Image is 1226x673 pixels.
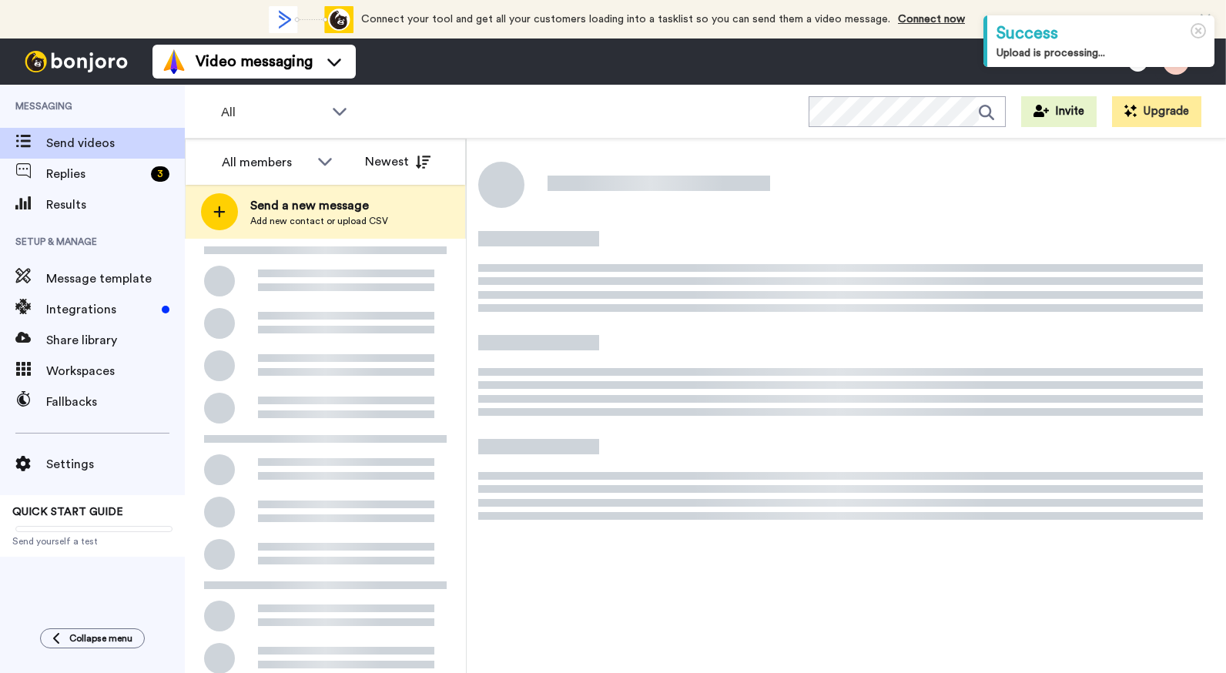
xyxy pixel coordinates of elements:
[196,51,313,72] span: Video messaging
[46,134,185,152] span: Send videos
[250,196,388,215] span: Send a new message
[40,628,145,648] button: Collapse menu
[250,215,388,227] span: Add new contact or upload CSV
[18,51,134,72] img: bj-logo-header-white.svg
[46,270,185,288] span: Message template
[997,45,1205,61] div: Upload is processing...
[151,166,169,182] div: 3
[1021,96,1097,127] button: Invite
[46,393,185,411] span: Fallbacks
[162,49,186,74] img: vm-color.svg
[221,103,324,122] span: All
[46,331,185,350] span: Share library
[46,362,185,380] span: Workspaces
[46,455,185,474] span: Settings
[12,507,123,517] span: QUICK START GUIDE
[1112,96,1201,127] button: Upgrade
[69,632,132,645] span: Collapse menu
[997,22,1205,45] div: Success
[222,153,310,172] div: All members
[46,300,156,319] span: Integrations
[269,6,353,33] div: animation
[46,196,185,214] span: Results
[12,535,173,547] span: Send yourself a test
[898,14,965,25] a: Connect now
[353,146,442,177] button: Newest
[361,14,890,25] span: Connect your tool and get all your customers loading into a tasklist so you can send them a video...
[46,165,145,183] span: Replies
